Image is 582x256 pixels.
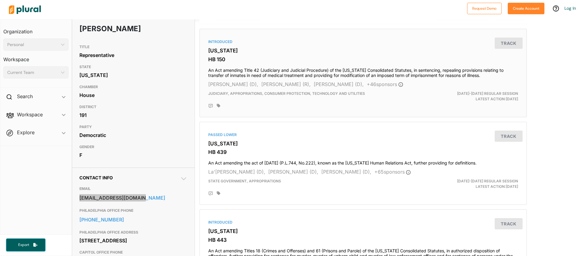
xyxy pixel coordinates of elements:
[79,175,113,180] span: Contact Info
[208,81,258,87] span: [PERSON_NAME] (D),
[79,123,187,131] h3: PARTY
[208,141,518,147] h3: [US_STATE]
[79,185,187,192] h3: EMAIL
[495,38,523,49] button: Track
[3,51,69,64] h3: Workspace
[208,104,213,108] div: Add Position Statement
[457,91,518,96] span: [DATE]-[DATE] Regular Session
[217,104,220,108] div: Add tags
[208,228,518,234] h3: [US_STATE]
[208,65,518,78] h4: An Act amending Title 42 (Judiciary and Judicial Procedure) of the [US_STATE] Consolidated Statut...
[208,158,518,166] h4: An Act amending the act of [DATE] (P.L.744, No.222), known as the [US_STATE] Human Relations Act,...
[7,42,59,48] div: Personal
[79,111,187,120] div: 191
[79,215,187,224] a: [PHONE_NUMBER]
[268,169,318,175] span: [PERSON_NAME] (D),
[79,151,187,160] div: F
[6,238,45,251] button: Export
[208,220,518,225] div: Introduced
[374,169,411,175] span: + 65 sponsor s
[208,191,213,196] div: Add Position Statement
[457,179,518,183] span: [DATE]-[DATE] Regular Session
[208,237,518,243] h3: HB 443
[7,69,59,76] div: Current Team
[208,56,518,62] h3: HB 150
[467,3,502,14] button: Request Demo
[208,179,281,183] span: State Government, Appropriations
[208,169,265,175] span: La'[PERSON_NAME] (D),
[564,5,576,11] a: Log In
[79,20,144,38] h1: [PERSON_NAME]
[79,51,187,60] div: Representative
[416,91,523,102] div: Latest Action: [DATE]
[367,81,403,87] span: + 46 sponsor s
[79,229,187,236] h3: PHILADELPHIA OFFICE ADDRESS
[17,93,33,100] h2: Search
[79,83,187,91] h3: CHAMBER
[14,242,33,248] span: Export
[208,48,518,54] h3: [US_STATE]
[3,23,69,36] h3: Organization
[261,81,311,87] span: [PERSON_NAME] (R),
[208,149,518,155] h3: HB 439
[314,81,364,87] span: [PERSON_NAME] (D),
[208,39,518,45] div: Introduced
[79,131,187,140] div: Democratic
[79,63,187,71] h3: STATE
[79,143,187,151] h3: GENDER
[79,193,187,202] a: [EMAIL_ADDRESS][DOMAIN_NAME]
[508,3,544,14] button: Create Account
[416,178,523,189] div: Latest Action: [DATE]
[79,91,187,100] div: House
[79,236,187,245] div: [STREET_ADDRESS]
[79,103,187,111] h3: DISTRICT
[467,5,502,11] a: Request Demo
[79,249,187,256] h3: CAPITOL OFFICE PHONE
[79,71,187,80] div: [US_STATE]
[208,91,365,96] span: Judiciary, Appropriations, CONSUMER PROTECTION, TECHNOLOGY AND UTILITIES
[495,218,523,229] button: Track
[79,207,187,214] h3: PHILADELPHIA OFFICE PHONE
[321,169,371,175] span: [PERSON_NAME] (D),
[79,43,187,51] h3: TITLE
[208,132,518,138] div: Passed Lower
[508,5,544,11] a: Create Account
[217,191,220,195] div: Add tags
[495,131,523,142] button: Track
